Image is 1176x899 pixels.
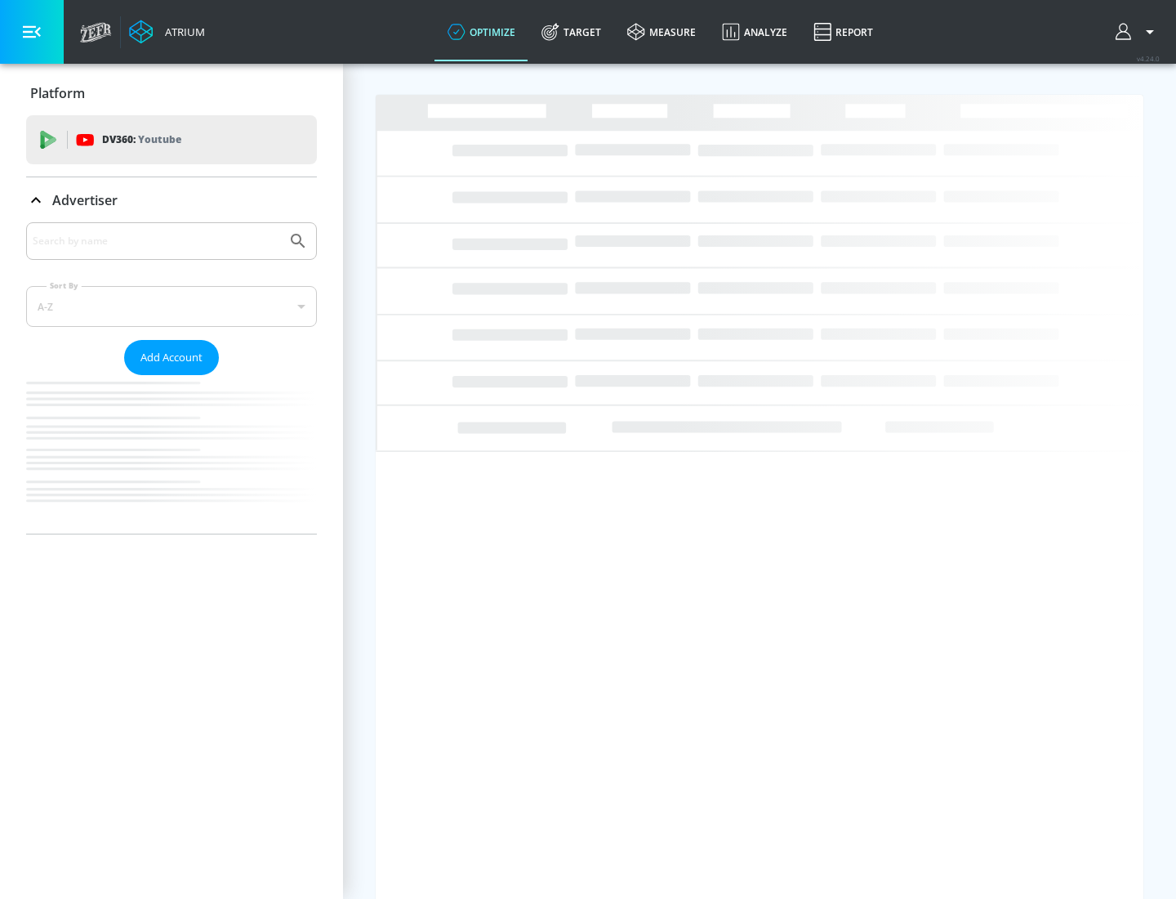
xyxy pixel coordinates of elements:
[709,2,800,61] a: Analyze
[102,131,181,149] p: DV360:
[1137,54,1160,63] span: v 4.24.0
[26,177,317,223] div: Advertiser
[129,20,205,44] a: Atrium
[138,131,181,148] p: Youtube
[26,115,317,164] div: DV360: Youtube
[26,375,317,534] nav: list of Advertiser
[30,84,85,102] p: Platform
[140,348,203,367] span: Add Account
[528,2,614,61] a: Target
[158,25,205,39] div: Atrium
[47,280,82,291] label: Sort By
[124,340,219,375] button: Add Account
[52,191,118,209] p: Advertiser
[800,2,886,61] a: Report
[614,2,709,61] a: measure
[26,286,317,327] div: A-Z
[33,230,280,252] input: Search by name
[26,70,317,116] div: Platform
[434,2,528,61] a: optimize
[26,222,317,534] div: Advertiser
